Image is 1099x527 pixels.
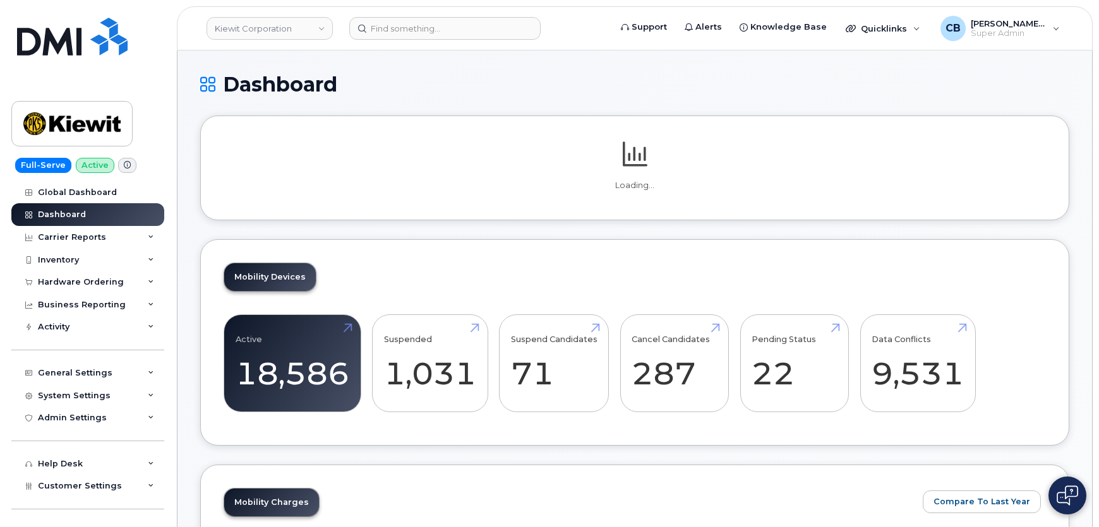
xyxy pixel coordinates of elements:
a: Pending Status 22 [752,322,837,405]
img: Open chat [1057,485,1078,506]
p: Loading... [224,180,1046,191]
button: Compare To Last Year [923,490,1041,513]
a: Cancel Candidates 287 [632,322,717,405]
a: Mobility Charges [224,489,319,516]
span: Compare To Last Year [934,495,1030,507]
a: Suspend Candidates 71 [511,322,598,405]
h1: Dashboard [200,73,1069,95]
a: Mobility Devices [224,263,316,291]
a: Active 18,586 [236,322,349,405]
a: Suspended 1,031 [384,322,476,405]
a: Data Conflicts 9,531 [872,322,964,405]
